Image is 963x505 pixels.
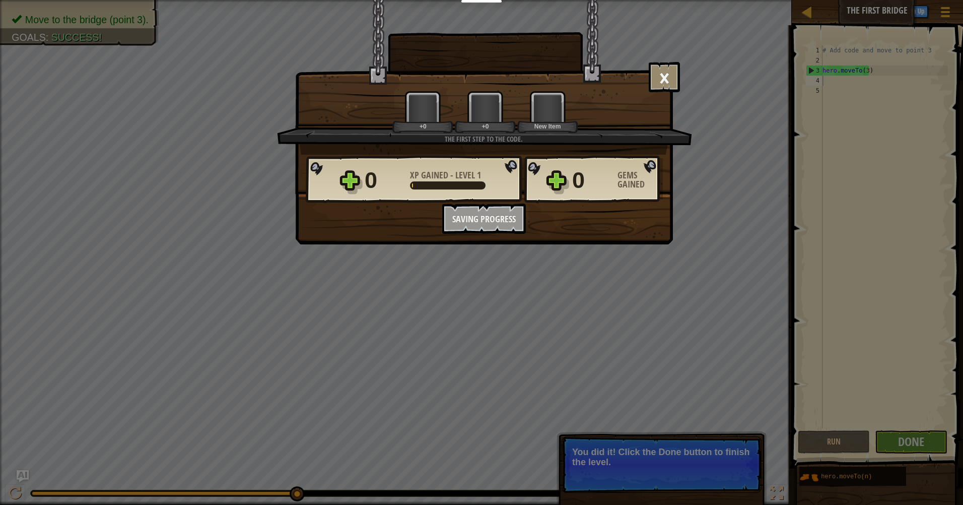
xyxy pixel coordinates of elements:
[365,164,404,197] div: 0
[649,62,680,92] button: ×
[477,169,481,181] span: 1
[410,169,450,181] span: XP Gained
[617,171,663,189] div: Gems Gained
[453,169,477,181] span: Level
[572,164,611,197] div: 0
[410,171,481,180] div: -
[325,134,643,144] div: The first step to the code.
[394,122,451,130] div: +0
[519,122,576,130] div: New Item
[457,122,514,130] div: +0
